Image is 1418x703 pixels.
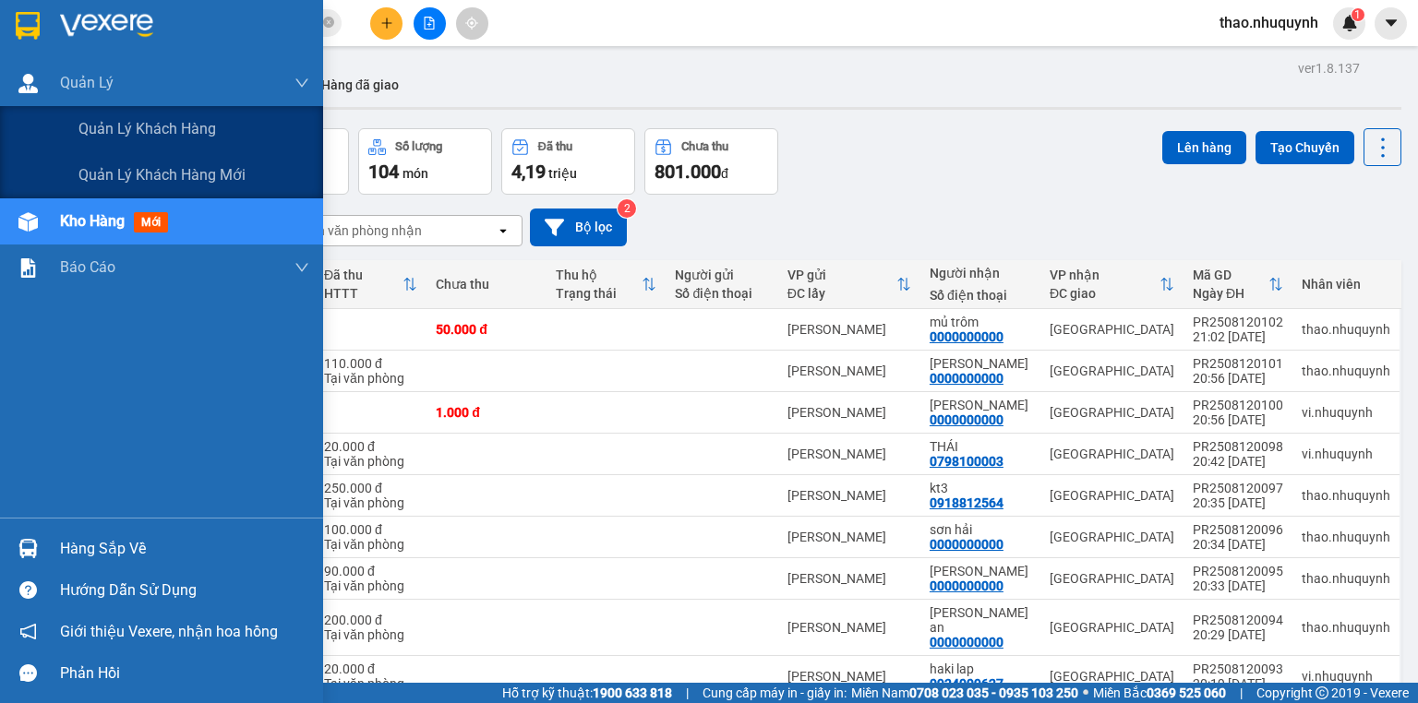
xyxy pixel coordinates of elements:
[1193,481,1283,495] div: PR2508120097
[1302,530,1390,544] div: thao.nhuquynh
[1050,405,1174,420] div: [GEOGRAPHIC_DATA]
[368,161,399,183] span: 104
[1193,495,1283,510] div: 20:35 [DATE]
[60,71,114,94] span: Quản Lý
[930,412,1003,427] div: 0000000000
[60,660,309,687] div: Phản hồi
[1193,329,1283,344] div: 21:02 [DATE]
[778,260,920,309] th: Toggle SortBy
[294,76,309,90] span: down
[1193,613,1283,627] div: PR2508120094
[787,447,911,461] div: [PERSON_NAME]
[324,578,417,593] div: Tại văn phòng
[1193,371,1283,386] div: 20:56 [DATE]
[1050,571,1174,586] div: [GEOGRAPHIC_DATA]
[1302,405,1390,420] div: vi.nhuquynh
[436,405,537,420] div: 1.000 đ
[930,356,1031,371] div: phương trang
[403,166,428,181] span: món
[556,268,643,282] div: Thu hộ
[60,212,125,230] span: Kho hàng
[681,140,728,153] div: Chưa thu
[294,260,309,275] span: down
[787,405,911,420] div: [PERSON_NAME]
[787,669,911,684] div: [PERSON_NAME]
[675,268,768,282] div: Người gửi
[1302,669,1390,684] div: vi.nhuquynh
[1193,564,1283,578] div: PR2508120095
[324,676,417,691] div: Tại văn phòng
[324,495,417,510] div: Tại văn phòng
[1193,537,1283,552] div: 20:34 [DATE]
[787,571,911,586] div: [PERSON_NAME]
[644,128,778,195] button: Chưa thu801.000đ
[1050,363,1174,378] div: [GEOGRAPHIC_DATA]
[787,322,911,337] div: [PERSON_NAME]
[548,166,577,181] span: triệu
[436,277,537,292] div: Chưa thu
[1302,488,1390,503] div: thao.nhuquynh
[18,74,38,93] img: warehouse-icon
[1050,530,1174,544] div: [GEOGRAPHIC_DATA]
[787,620,911,635] div: [PERSON_NAME]
[511,161,546,183] span: 4,19
[324,537,417,552] div: Tại văn phòng
[721,166,728,181] span: đ
[501,128,635,195] button: Đã thu4,19 triệu
[324,613,417,627] div: 200.000 đ
[1193,454,1283,469] div: 20:42 [DATE]
[1193,268,1268,282] div: Mã GD
[618,199,636,218] sup: 2
[1352,8,1364,21] sup: 1
[1193,578,1283,593] div: 20:33 [DATE]
[930,481,1031,495] div: kt3
[1050,268,1160,282] div: VP nhận
[1354,8,1361,21] span: 1
[324,661,417,676] div: 20.000 đ
[1240,683,1243,703] span: |
[134,212,168,232] span: mới
[851,683,1078,703] span: Miền Nam
[593,685,672,700] strong: 1900 633 818
[703,683,847,703] span: Cung cấp máy in - giấy in:
[16,12,40,40] img: logo-vxr
[380,17,393,30] span: plus
[324,268,403,282] div: Đã thu
[315,260,427,309] th: Toggle SortBy
[787,530,911,544] div: [PERSON_NAME]
[1050,669,1174,684] div: [GEOGRAPHIC_DATA]
[324,522,417,537] div: 100.000 đ
[930,439,1031,454] div: THÁI
[324,627,417,642] div: Tại văn phòng
[18,212,38,232] img: warehouse-icon
[1256,131,1354,164] button: Tạo Chuyến
[1193,661,1283,676] div: PR2508120093
[1083,689,1088,697] span: ⚪️
[18,539,38,558] img: warehouse-icon
[324,439,417,454] div: 20.000 đ
[1302,277,1390,292] div: Nhân viên
[1162,131,1246,164] button: Lên hàng
[1193,398,1283,412] div: PR2508120100
[1050,447,1174,461] div: [GEOGRAPHIC_DATA]
[1302,363,1390,378] div: thao.nhuquynh
[324,371,417,386] div: Tại văn phòng
[395,140,442,153] div: Số lượng
[324,481,417,495] div: 250.000 đ
[1193,439,1283,454] div: PR2508120098
[19,581,37,599] span: question-circle
[358,128,492,195] button: Số lượng104món
[324,454,417,469] div: Tại văn phòng
[655,161,721,183] span: 801.000
[1193,412,1283,427] div: 20:56 [DATE]
[538,140,572,153] div: Đã thu
[1193,676,1283,691] div: 20:19 [DATE]
[686,683,689,703] span: |
[930,315,1031,329] div: mủ trôm
[930,266,1031,280] div: Người nhận
[530,209,627,246] button: Bộ lọc
[930,495,1003,510] div: 0918812564
[1341,15,1358,31] img: icon-new-feature
[306,63,414,107] button: Hàng đã giao
[324,564,417,578] div: 90.000 đ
